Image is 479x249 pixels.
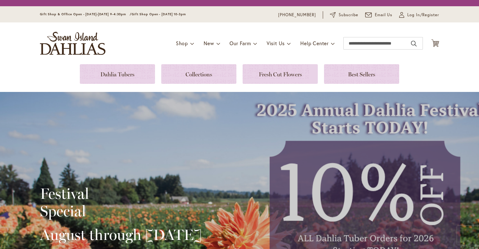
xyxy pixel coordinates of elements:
[339,12,358,18] span: Subscribe
[132,12,186,16] span: Gift Shop Open - [DATE] 10-3pm
[204,40,214,46] span: New
[176,40,188,46] span: Shop
[40,12,132,16] span: Gift Shop & Office Open - [DATE]-[DATE] 9-4:30pm /
[267,40,285,46] span: Visit Us
[399,12,439,18] a: Log In/Register
[365,12,393,18] a: Email Us
[40,185,202,220] h2: Festival Special
[330,12,358,18] a: Subscribe
[407,12,439,18] span: Log In/Register
[411,39,417,49] button: Search
[375,12,393,18] span: Email Us
[40,32,105,55] a: store logo
[300,40,329,46] span: Help Center
[278,12,316,18] a: [PHONE_NUMBER]
[230,40,251,46] span: Our Farm
[40,226,202,243] h2: August through [DATE]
